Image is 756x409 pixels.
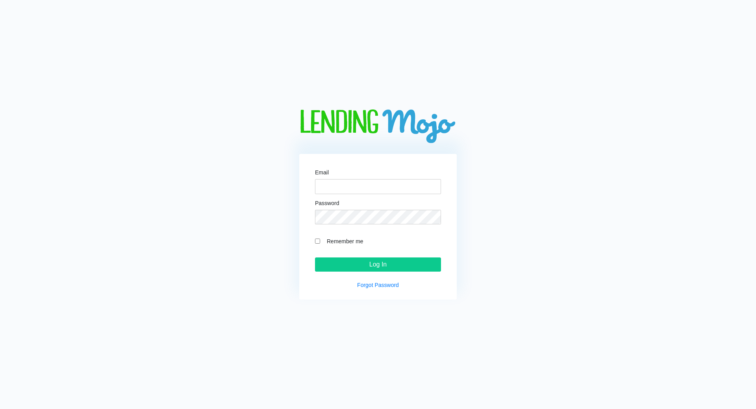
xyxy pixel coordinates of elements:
label: Remember me [323,237,441,246]
label: Email [315,170,329,175]
a: Forgot Password [357,282,399,288]
img: logo-big.png [299,109,457,144]
label: Password [315,200,339,206]
input: Log In [315,257,441,272]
